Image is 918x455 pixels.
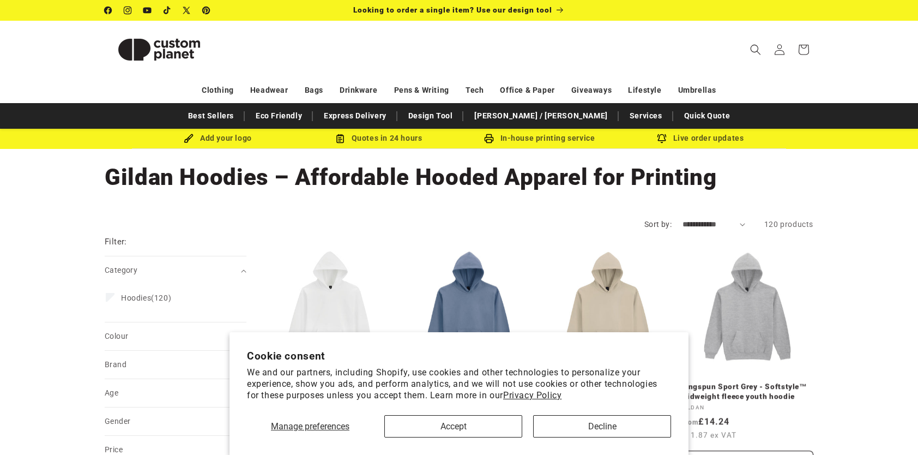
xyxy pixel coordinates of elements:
[500,81,554,100] a: Office & Paper
[353,5,552,14] span: Looking to order a single item? Use our design tool
[764,220,813,229] span: 120 products
[394,81,449,100] a: Pens & Writing
[271,421,349,432] span: Manage preferences
[571,81,612,100] a: Giveaways
[105,332,128,340] span: Colour
[184,134,194,143] img: Brush Icon
[533,415,671,438] button: Decline
[121,294,151,302] span: Hoodies
[298,131,459,145] div: Quotes in 24 hours
[105,445,123,454] span: Price
[105,322,246,350] summary: Colour (0 selected)
[736,337,918,455] iframe: Chat Widget
[105,417,130,426] span: Gender
[318,106,392,125] a: Express Delivery
[620,131,781,145] div: Live order updates
[503,390,561,400] a: Privacy Policy
[679,106,736,125] a: Quick Quote
[247,367,671,401] p: We and our partners, including Shopify, use cookies and other technologies to personalize your ex...
[121,293,171,303] span: (120)
[403,106,458,125] a: Design Tool
[202,81,234,100] a: Clothing
[459,131,620,145] div: In-house printing service
[105,360,126,369] span: Brand
[250,81,288,100] a: Headwear
[105,408,246,435] summary: Gender (0 selected)
[105,236,127,248] h2: Filter:
[105,256,246,284] summary: Category (0 selected)
[744,38,768,62] summary: Search
[305,81,323,100] a: Bags
[469,106,613,125] a: [PERSON_NAME] / [PERSON_NAME]
[105,379,246,407] summary: Age (0 selected)
[678,81,716,100] a: Umbrellas
[644,220,672,229] label: Sort by:
[247,350,671,362] h2: Cookie consent
[657,134,667,143] img: Order updates
[628,81,661,100] a: Lifestyle
[484,134,494,143] img: In-house printing
[250,106,307,125] a: Eco Friendly
[183,106,239,125] a: Best Sellers
[105,163,813,192] h1: Gildan Hoodies – Affordable Hooded Apparel for Printing
[247,415,373,438] button: Manage preferences
[105,388,118,397] span: Age
[466,81,484,100] a: Tech
[624,106,668,125] a: Services
[101,21,218,78] a: Custom Planet
[105,266,137,274] span: Category
[340,81,377,100] a: Drinkware
[335,134,345,143] img: Order Updates Icon
[384,415,522,438] button: Accept
[137,131,298,145] div: Add your logo
[105,25,214,74] img: Custom Planet
[105,351,246,379] summary: Brand (0 selected)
